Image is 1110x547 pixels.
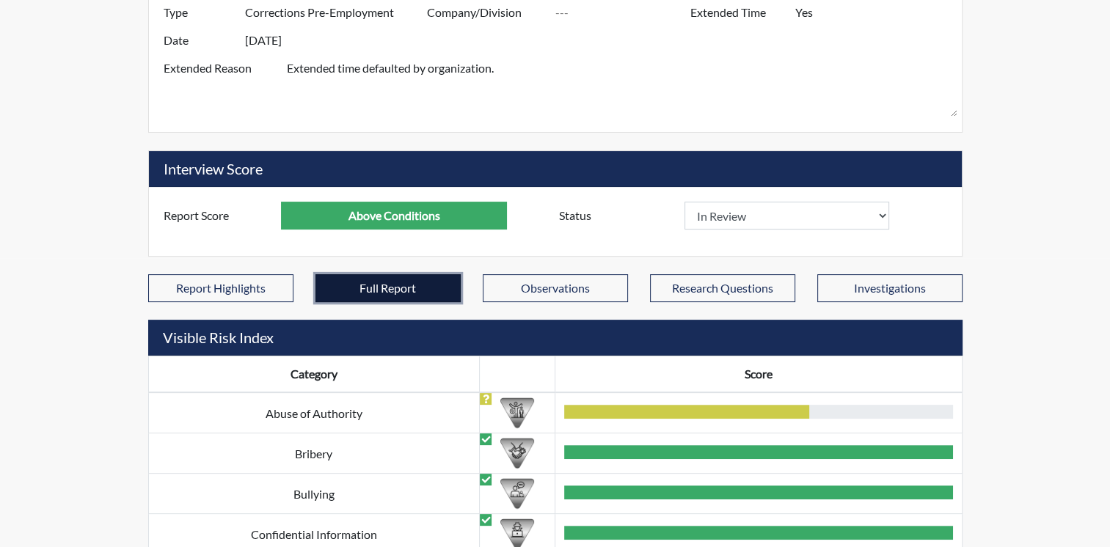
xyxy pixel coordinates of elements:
[148,274,293,302] button: Report Highlights
[500,436,534,470] img: CATEGORY%20ICON-03.c5611939.png
[295,447,332,460] span: Bribery
[500,477,534,510] img: CATEGORY%20ICON-04.6d01e8fa.png
[251,527,377,541] span: Confidential Information
[817,274,963,302] button: Investigations
[148,356,480,393] th: Category
[153,202,282,230] label: Report Score
[266,406,362,420] span: Abuse of Authority
[293,487,335,501] span: Bullying
[548,202,958,230] div: Document a decision to hire or decline a candiate
[483,274,628,302] button: Observations
[650,274,795,302] button: Research Questions
[245,26,431,54] input: ---
[500,396,534,430] img: CATEGORY%20ICON-01.94e51fac.png
[281,202,507,230] input: ---
[153,26,245,54] label: Date
[315,274,461,302] button: Full Report
[148,320,963,356] h5: Visible Risk Index
[149,151,962,187] h5: Interview Score
[555,356,963,393] th: Score
[548,202,684,230] label: Status
[153,54,287,117] label: Extended Reason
